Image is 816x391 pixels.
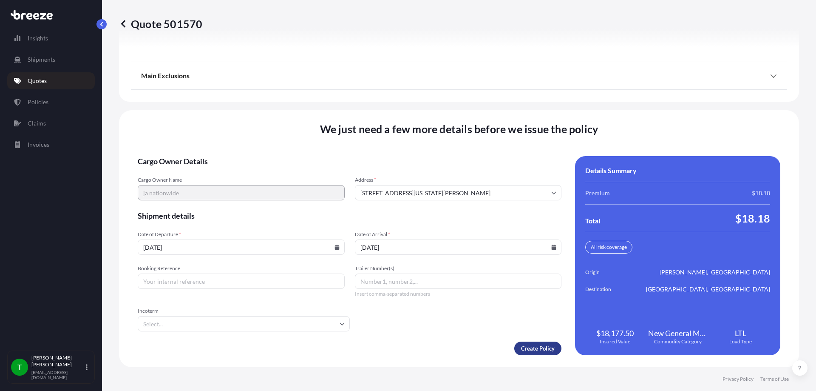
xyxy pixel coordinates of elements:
[138,274,345,289] input: Your internal reference
[600,338,630,345] span: Insured Value
[17,363,22,371] span: T
[119,17,202,31] p: Quote 501570
[31,354,84,368] p: [PERSON_NAME] [PERSON_NAME]
[355,291,562,297] span: Insert comma-separated numbers
[521,344,555,353] p: Create Policy
[7,30,95,47] a: Insights
[28,119,46,128] p: Claims
[585,189,610,197] span: Premium
[355,231,562,238] span: Date of Arrival
[585,268,633,277] span: Origin
[138,177,345,183] span: Cargo Owner Name
[7,51,95,68] a: Shipments
[648,328,708,338] span: New General Merchandise
[585,285,633,294] span: Destination
[654,338,702,345] span: Commodity Category
[138,231,345,238] span: Date of Departure
[141,66,777,86] div: Main Exclusions
[141,71,190,80] span: Main Exclusions
[28,77,47,85] p: Quotes
[722,376,754,382] a: Privacy Policy
[7,94,95,111] a: Policies
[514,342,561,355] button: Create Policy
[7,136,95,153] a: Invoices
[7,72,95,89] a: Quotes
[138,316,350,331] input: Select...
[355,265,562,272] span: Trailer Number(s)
[138,308,350,314] span: Incoterm
[7,115,95,132] a: Claims
[138,211,561,221] span: Shipment details
[355,274,562,289] input: Number1, number2,...
[752,189,770,197] span: $18.18
[585,166,637,175] span: Details Summary
[585,217,600,225] span: Total
[596,328,634,338] span: $18,177.50
[760,376,789,382] a: Terms of Use
[735,328,746,338] span: LTL
[138,156,561,166] span: Cargo Owner Details
[355,185,562,200] input: Cargo owner address
[138,240,345,255] input: mm/dd/yyyy
[355,177,562,183] span: Address
[28,98,48,106] p: Policies
[355,240,562,255] input: mm/dd/yyyy
[320,122,598,136] span: We just need a few more details before we issue the policy
[729,338,752,345] span: Load Type
[28,55,55,64] p: Shipments
[646,285,770,294] span: [GEOGRAPHIC_DATA], [GEOGRAPHIC_DATA]
[28,140,49,149] p: Invoices
[138,265,345,272] span: Booking Reference
[31,370,84,380] p: [EMAIL_ADDRESS][DOMAIN_NAME]
[28,34,48,43] p: Insights
[660,268,770,277] span: [PERSON_NAME], [GEOGRAPHIC_DATA]
[585,241,632,254] div: All risk coverage
[735,211,770,225] span: $18.18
